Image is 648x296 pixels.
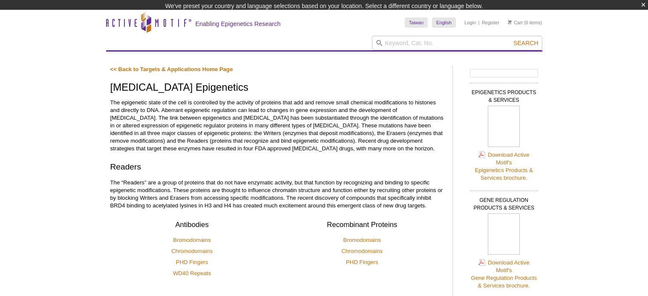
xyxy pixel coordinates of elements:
a: << Back to Targets & Applications Home Page [110,66,233,72]
li: | [478,17,480,28]
a: PHD Fingers [176,259,208,265]
h2: GENE REGULATION PRODUCTS & SERVICES [470,190,538,213]
h2: Enabling Epigenetics Research [196,20,281,28]
a: English [432,17,456,28]
img: Your Cart [508,20,512,24]
a: Download Active Motif'sEpigenetics Products &Services brochure. [475,151,533,182]
a: Taiwan [405,17,428,28]
li: (0 items) [508,17,542,28]
button: Search [511,39,541,47]
p: The “Readers” are a group of proteins that do not have enzymatic activity, but that function by r... [110,179,444,210]
a: Chromodomains [171,248,213,254]
a: Cart [508,20,523,26]
a: Download Active Motif'sGene Regulation Products& Services brochure. [471,259,537,290]
a: PHD Fingers [346,259,378,265]
h2: Readers [110,161,141,172]
h2: EPIGENETICS PRODUCTS & SERVICES [470,83,538,106]
input: Keyword, Cat. No. [372,36,542,50]
h1: [MEDICAL_DATA] Epigenetics [110,82,444,94]
a: WD40 Repeats [173,270,211,276]
img: Active Motif's Gene Regulation Products & Services brochure [488,213,520,257]
h3: Antibodies [110,220,274,230]
a: Chromodomains [341,248,383,254]
a: Login [464,20,476,26]
span: Search [513,40,538,46]
a: Bromodomains [173,237,211,243]
a: Register [482,20,499,26]
a: Bromodomains [343,237,381,243]
img: Active Motif's Epigenetics Products & Services brochure [488,106,520,149]
h3: Recombinant Proteins [280,220,444,230]
p: The epigenetic state of the cell is controlled by the activity of proteins that add and remove sm... [110,99,444,152]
